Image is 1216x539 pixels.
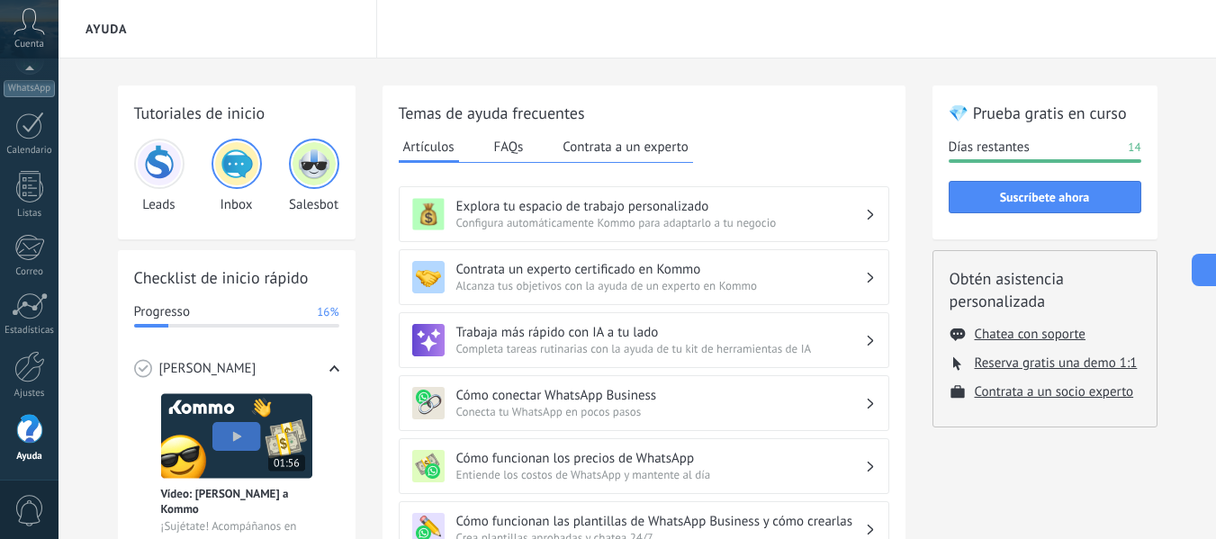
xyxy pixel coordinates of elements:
[456,513,865,530] h3: Cómo funcionan las plantillas de WhatsApp Business y cómo crearlas
[4,80,55,97] div: WhatsApp
[4,451,56,463] div: Ayuda
[975,355,1138,372] button: Reserva gratis una demo 1:1
[456,387,865,404] h3: Cómo conectar WhatsApp Business
[134,139,185,213] div: Leads
[161,486,312,517] span: Vídeo: [PERSON_NAME] a Kommo
[456,404,865,419] span: Conecta tu WhatsApp en pocos pasos
[134,303,190,321] span: Progresso
[949,181,1141,213] button: Suscríbete ahora
[949,102,1141,124] h2: 💎 Prueba gratis en curso
[4,208,56,220] div: Listas
[975,326,1085,343] button: Chatea con soporte
[456,278,865,293] span: Alcanza tus objetivos con la ayuda de un experto en Kommo
[975,383,1134,400] button: Contrata a un socio experto
[490,133,528,160] button: FAQs
[134,266,339,289] h2: Checklist de inicio rápido
[950,267,1140,312] h2: Obtén asistencia personalizada
[161,393,312,479] img: Meet video
[558,133,692,160] button: Contrata a un experto
[317,303,338,321] span: 16%
[4,388,56,400] div: Ajustes
[399,102,889,124] h2: Temas de ayuda frecuentes
[134,102,339,124] h2: Tutoriales de inicio
[159,360,257,378] span: [PERSON_NAME]
[14,39,44,50] span: Cuenta
[4,145,56,157] div: Calendario
[456,261,865,278] h3: Contrata un experto certificado en Kommo
[456,467,865,482] span: Entiende los costos de WhatsApp y mantente al día
[456,198,865,215] h3: Explora tu espacio de trabajo personalizado
[399,133,459,163] button: Artículos
[4,266,56,278] div: Correo
[456,450,865,467] h3: Cómo funcionan los precios de WhatsApp
[456,324,865,341] h3: Trabaja más rápido con IA a tu lado
[4,325,56,337] div: Estadísticas
[456,215,865,230] span: Configura automáticamente Kommo para adaptarlo a tu negocio
[289,139,339,213] div: Salesbot
[1128,139,1140,157] span: 14
[212,139,262,213] div: Inbox
[1000,191,1090,203] span: Suscríbete ahora
[456,341,865,356] span: Completa tareas rutinarias con la ayuda de tu kit de herramientas de IA
[949,139,1030,157] span: Días restantes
